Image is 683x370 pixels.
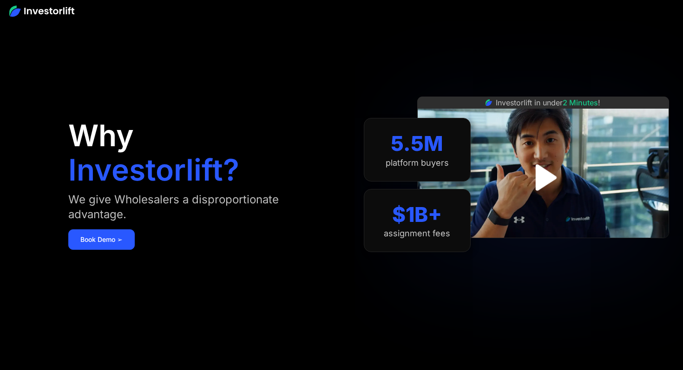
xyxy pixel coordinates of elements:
h1: Investorlift? [68,155,239,185]
div: platform buyers [386,158,449,168]
span: 2 Minutes [563,98,598,107]
div: assignment fees [384,228,450,239]
div: Investorlift in under ! [496,97,600,108]
iframe: Customer reviews powered by Trustpilot [473,243,613,254]
a: open lightbox [522,157,564,198]
h1: Why [68,121,134,150]
div: 5.5M [391,131,443,156]
div: $1B+ [392,202,442,227]
div: We give Wholesalers a disproportionate advantage. [68,192,313,222]
a: Book Demo ➢ [68,229,135,250]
